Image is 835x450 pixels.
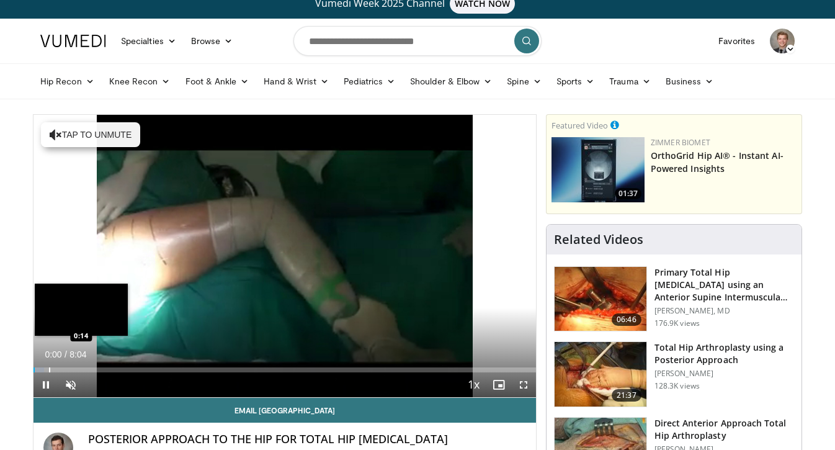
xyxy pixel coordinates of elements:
a: Hip Recon [33,69,102,94]
a: Sports [549,69,602,94]
button: Enable picture-in-picture mode [486,372,511,397]
img: 263423_3.png.150x105_q85_crop-smart_upscale.jpg [555,267,646,331]
span: 01:37 [615,188,641,199]
button: Fullscreen [511,372,536,397]
a: Foot & Ankle [178,69,257,94]
span: 21:37 [612,389,641,402]
a: Spine [499,69,548,94]
a: Browse [184,29,241,53]
h3: Direct Anterior Approach Total Hip Arthroplasty [654,417,794,442]
small: Featured Video [551,120,608,131]
a: Zimmer Biomet [651,137,710,148]
a: OrthoGrid Hip AI® - Instant AI-Powered Insights [651,150,784,174]
h4: POSTERIOR APPROACH TO THE HIP FOR TOTAL HIP [MEDICAL_DATA] [88,433,526,446]
a: 06:46 Primary Total Hip [MEDICAL_DATA] using an Anterior Supine Intermuscula… [PERSON_NAME], MD 1... [554,266,794,332]
input: Search topics, interventions [293,26,542,56]
h3: Total Hip Arthroplasty using a Posterior Approach [654,341,794,366]
a: Favorites [711,29,762,53]
a: Pediatrics [336,69,403,94]
a: 21:37 Total Hip Arthroplasty using a Posterior Approach [PERSON_NAME] 128.3K views [554,341,794,407]
a: Knee Recon [102,69,178,94]
span: / [65,349,67,359]
img: 286987_0000_1.png.150x105_q85_crop-smart_upscale.jpg [555,342,646,407]
a: Hand & Wrist [256,69,336,94]
img: VuMedi Logo [40,35,106,47]
video-js: Video Player [33,115,536,398]
a: Business [658,69,721,94]
button: Unmute [58,372,83,397]
span: 06:46 [612,313,641,326]
a: Specialties [114,29,184,53]
p: [PERSON_NAME], MD [654,306,794,316]
button: Playback Rate [462,372,486,397]
h3: Primary Total Hip [MEDICAL_DATA] using an Anterior Supine Intermuscula… [654,266,794,304]
button: Tap to unmute [41,122,140,147]
a: Shoulder & Elbow [403,69,499,94]
div: Progress Bar [33,367,536,372]
img: 51d03d7b-a4ba-45b7-9f92-2bfbd1feacc3.150x105_q85_crop-smart_upscale.jpg [551,137,645,202]
a: Trauma [602,69,658,94]
button: Pause [33,372,58,397]
a: 01:37 [551,137,645,202]
p: 128.3K views [654,381,700,391]
img: Avatar [770,29,795,53]
p: 176.9K views [654,318,700,328]
p: [PERSON_NAME] [654,369,794,379]
a: Email [GEOGRAPHIC_DATA] [33,398,536,423]
span: 0:00 [45,349,61,359]
h4: Related Videos [554,232,643,247]
span: 8:04 [69,349,86,359]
